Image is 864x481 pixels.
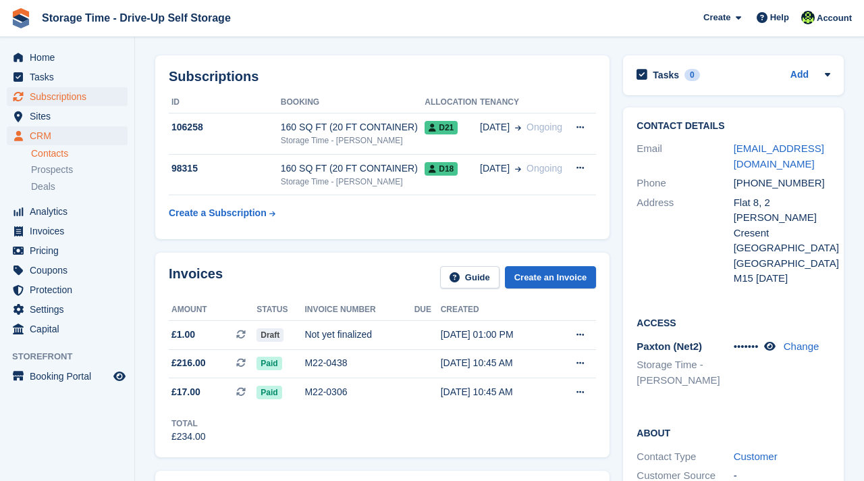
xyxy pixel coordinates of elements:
span: ••••••• [734,340,759,352]
th: Status [256,299,304,321]
th: Booking [281,92,425,113]
a: Contacts [31,147,128,160]
a: menu [7,320,128,338]
span: [DATE] [480,120,510,134]
th: Due [414,299,441,321]
a: menu [7,241,128,260]
h2: Contact Details [637,121,830,132]
div: 160 SQ FT (20 FT CONTAINER) [281,120,425,134]
a: menu [7,300,128,319]
a: Prospects [31,163,128,177]
div: Create a Subscription [169,206,267,220]
span: Home [30,48,111,67]
a: Deals [31,180,128,194]
a: menu [7,107,128,126]
div: [DATE] 10:45 AM [441,356,553,370]
a: Customer [734,451,778,462]
span: Subscriptions [30,87,111,106]
img: Laaibah Sarwar [801,11,815,24]
span: D21 [425,121,458,134]
span: £17.00 [171,385,200,399]
span: [DATE] [480,161,510,176]
div: Storage Time - [PERSON_NAME] [281,134,425,147]
span: Coupons [30,261,111,280]
h2: Access [637,315,830,329]
h2: About [637,426,830,439]
div: Flat 8, 2 [PERSON_NAME] Cresent [734,195,830,241]
div: Total [171,417,206,430]
span: Settings [30,300,111,319]
div: M22-0306 [304,385,414,399]
span: Tasks [30,68,111,86]
a: Create a Subscription [169,201,275,226]
div: Email [637,141,733,172]
div: [PHONE_NUMBER] [734,176,830,191]
div: 160 SQ FT (20 FT CONTAINER) [281,161,425,176]
a: menu [7,222,128,240]
span: Invoices [30,222,111,240]
span: Account [817,11,852,25]
a: Guide [440,266,500,288]
div: Address [637,195,733,286]
a: Preview store [111,368,128,384]
span: CRM [30,126,111,145]
a: menu [7,202,128,221]
span: D18 [425,162,458,176]
div: Phone [637,176,733,191]
a: menu [7,261,128,280]
span: Booking Portal [30,367,111,386]
a: Create an Invoice [505,266,597,288]
span: Storefront [12,350,134,363]
div: Storage Time - [PERSON_NAME] [281,176,425,188]
th: Amount [169,299,256,321]
span: Analytics [30,202,111,221]
h2: Tasks [653,69,679,81]
span: Capital [30,320,111,338]
th: Tenancy [480,92,566,113]
h2: Invoices [169,266,223,288]
a: menu [7,126,128,145]
th: ID [169,92,281,113]
span: Protection [30,280,111,299]
div: M22-0438 [304,356,414,370]
span: Ongoing [526,122,562,132]
div: Not yet finalized [304,328,414,342]
li: Storage Time - [PERSON_NAME] [637,357,733,388]
span: Paid [256,386,281,399]
th: Created [441,299,553,321]
div: Contact Type [637,449,733,465]
a: menu [7,48,128,67]
span: £216.00 [171,356,206,370]
div: M15 [DATE] [734,271,830,286]
div: [GEOGRAPHIC_DATA] [734,240,830,256]
span: Create [703,11,730,24]
span: Sites [30,107,111,126]
span: Paxton (Net2) [637,340,702,352]
a: menu [7,367,128,386]
div: [DATE] 01:00 PM [441,328,553,342]
div: [DATE] 10:45 AM [441,385,553,399]
span: Deals [31,180,55,193]
span: Paid [256,357,281,370]
th: Allocation [425,92,480,113]
a: Add [790,68,809,83]
h2: Subscriptions [169,69,596,84]
div: 0 [684,69,700,81]
div: [GEOGRAPHIC_DATA] [734,256,830,272]
span: Draft [256,328,283,342]
span: Help [770,11,789,24]
img: stora-icon-8386f47178a22dfd0bd8f6a31ec36ba5ce8667c1dd55bd0f319d3a0aa187defe.svg [11,8,31,28]
div: £234.00 [171,430,206,444]
div: 106258 [169,120,281,134]
div: 98315 [169,161,281,176]
span: Pricing [30,241,111,260]
span: Prospects [31,163,73,176]
span: Ongoing [526,163,562,174]
a: menu [7,68,128,86]
a: menu [7,87,128,106]
a: menu [7,280,128,299]
th: Invoice number [304,299,414,321]
span: £1.00 [171,328,195,342]
a: Change [784,340,819,352]
a: [EMAIL_ADDRESS][DOMAIN_NAME] [734,143,824,170]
